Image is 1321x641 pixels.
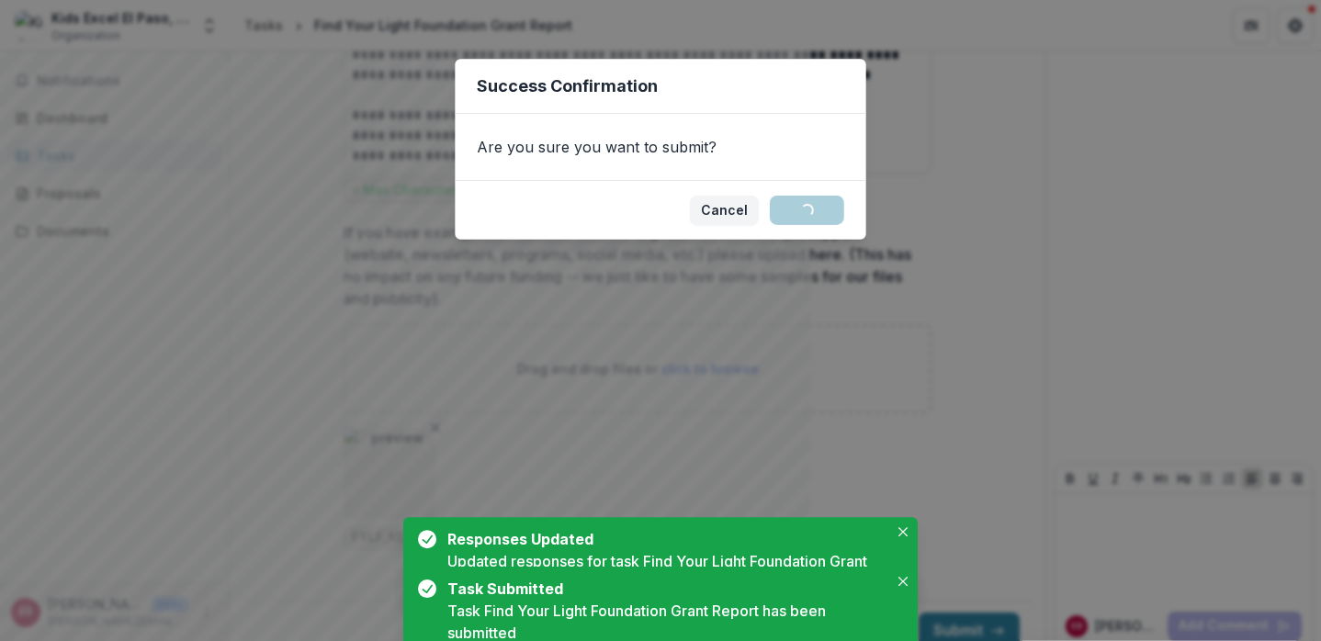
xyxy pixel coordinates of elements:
button: Close [892,521,914,543]
div: Are you sure you want to submit? [455,114,865,180]
header: Success Confirmation [455,59,865,114]
div: Task Submitted [447,578,881,600]
div: Responses Updated [447,528,881,550]
button: Close [892,570,914,592]
button: Cancel [690,196,759,225]
div: Updated responses for task Find Your Light Foundation Grant Report [447,550,888,594]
